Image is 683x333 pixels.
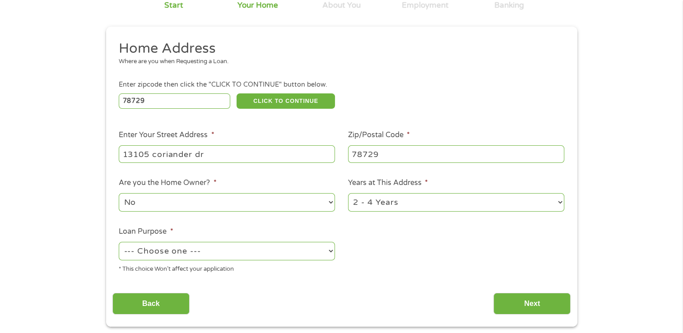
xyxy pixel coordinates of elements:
[322,0,361,10] div: About You
[348,178,428,188] label: Years at This Address
[493,293,571,315] input: Next
[119,130,214,140] label: Enter Your Street Address
[494,0,524,10] div: Banking
[112,293,190,315] input: Back
[119,262,335,274] div: * This choice Won’t affect your application
[402,0,449,10] div: Employment
[119,227,173,236] label: Loan Purpose
[119,145,335,162] input: 1 Main Street
[119,40,558,58] h2: Home Address
[119,93,230,109] input: Enter Zipcode (e.g 01510)
[119,178,216,188] label: Are you the Home Owner?
[237,0,278,10] div: Your Home
[164,0,183,10] div: Start
[348,130,410,140] label: Zip/Postal Code
[119,57,558,66] div: Where are you when Requesting a Loan.
[237,93,335,109] button: CLICK TO CONTINUE
[119,80,564,90] div: Enter zipcode then click the "CLICK TO CONTINUE" button below.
